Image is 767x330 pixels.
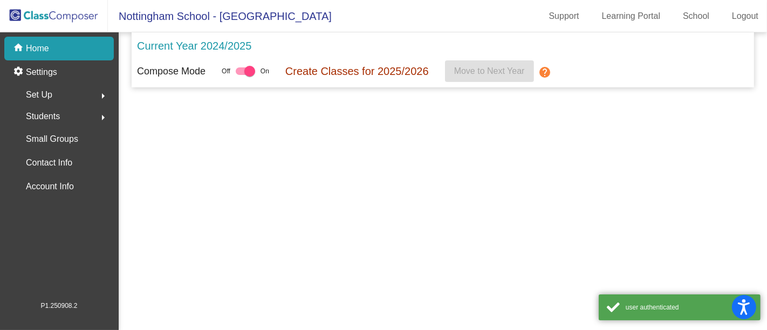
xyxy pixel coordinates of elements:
[26,66,57,79] p: Settings
[723,8,767,25] a: Logout
[626,302,752,312] div: user authenticated
[26,87,52,102] span: Set Up
[674,8,718,25] a: School
[26,42,49,55] p: Home
[97,111,109,124] mat-icon: arrow_right
[97,90,109,102] mat-icon: arrow_right
[222,66,230,76] span: Off
[26,109,60,124] span: Students
[13,66,26,79] mat-icon: settings
[137,64,206,79] p: Compose Mode
[261,66,269,76] span: On
[26,155,72,170] p: Contact Info
[26,179,74,194] p: Account Info
[540,8,588,25] a: Support
[454,66,525,75] span: Move to Next Year
[108,8,332,25] span: Nottingham School - [GEOGRAPHIC_DATA]
[593,8,669,25] a: Learning Portal
[445,60,534,82] button: Move to Next Year
[285,63,429,79] p: Create Classes for 2025/2026
[538,66,551,79] mat-icon: help
[137,38,251,54] p: Current Year 2024/2025
[26,132,78,147] p: Small Groups
[13,42,26,55] mat-icon: home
